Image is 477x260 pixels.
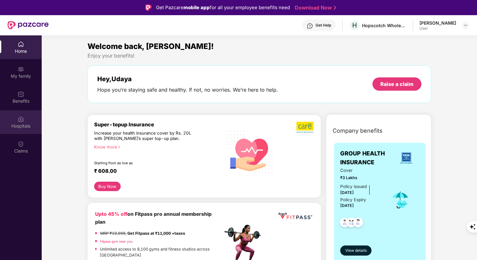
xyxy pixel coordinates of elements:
[100,246,222,258] p: Unlimited access to 8,100 gyms and fitness studios across [GEOGRAPHIC_DATA]
[340,175,382,181] span: ₹3 Lakhs
[145,4,152,11] img: Logo
[18,91,24,97] img: svg+xml;base64,PHN2ZyBpZD0iQmVuZWZpdHMiIHhtbG5zPSJodHRwOi8vd3d3LnczLm9yZy8yMDAwL3N2ZyIgd2lkdGg9Ij...
[8,21,49,29] img: New Pazcare Logo
[333,126,383,135] span: Company benefits
[277,210,313,222] img: fppp.png
[94,144,219,149] div: Know more
[307,23,313,29] img: svg+xml;base64,PHN2ZyBpZD0iSGVscC0zMngzMiIgeG1sbnM9Imh0dHA6Ly93d3cudzMub3JnLzIwMDAvc3ZnIiB3aWR0aD...
[88,52,431,59] div: Enjoy your benefits!
[18,41,24,47] img: svg+xml;base64,PHN2ZyBpZD0iSG9tZSIgeG1sbnM9Imh0dHA6Ly93d3cudzMub3JnLzIwMDAvc3ZnIiB3aWR0aD0iMjAiIG...
[350,216,366,231] img: svg+xml;base64,PHN2ZyB4bWxucz0iaHR0cDovL3d3dy53My5vcmcvMjAwMC9zdmciIHdpZHRoPSI0OC45NDMiIGhlaWdodD...
[398,149,415,166] img: insurerLogo
[18,116,24,122] img: svg+xml;base64,PHN2ZyBpZD0iSG9zcGl0YWxzIiB4bWxucz0iaHR0cDovL3d3dy53My5vcmcvMjAwMC9zdmciIHdpZHRoPS...
[340,197,366,203] div: Policy Expiry
[344,216,359,231] img: svg+xml;base64,PHN2ZyB4bWxucz0iaHR0cDovL3d3dy53My5vcmcvMjAwMC9zdmciIHdpZHRoPSI0OC45MTUiIGhlaWdodD...
[340,149,393,167] span: GROUP HEALTH INSURANCE
[340,183,367,190] div: Policy issued
[97,87,278,93] div: Hope you’re staying safe and healthy. If not, no worries. We’re here to help.
[18,141,24,147] img: svg+xml;base64,PHN2ZyBpZD0iQ2xhaW0iIHhtbG5zPSJodHRwOi8vd3d3LnczLm9yZy8yMDAwL3N2ZyIgd2lkdGg9IjIwIi...
[94,121,223,128] div: Super-topup Insurance
[223,124,278,179] img: svg+xml;base64,PHN2ZyB4bWxucz0iaHR0cDovL3d3dy53My5vcmcvMjAwMC9zdmciIHhtbG5zOnhsaW5rPSJodHRwOi8vd3...
[340,190,354,195] span: [DATE]
[380,81,414,88] div: Raise a claim
[184,4,210,10] strong: mobile app
[463,23,468,28] img: svg+xml;base64,PHN2ZyBpZD0iRHJvcGRvd24tMzJ4MzIiIHhtbG5zPSJodHRwOi8vd3d3LnczLm9yZy8yMDAwL3N2ZyIgd2...
[316,23,331,28] div: Get Help
[345,248,367,254] span: View details
[295,4,334,11] a: Download Now
[334,4,336,11] img: Stroke
[362,22,406,28] div: Hopscotch Wholesale Trading Private Limited
[390,190,411,210] img: icon
[94,182,121,191] button: Buy Now
[18,66,24,72] img: svg+xml;base64,PHN2ZyB3aWR0aD0iMjAiIGhlaWdodD0iMjAiIHZpZXdCb3g9IjAgMCAyMCAyMCIgZmlsbD0ibm9uZSIgeG...
[337,216,353,231] img: svg+xml;base64,PHN2ZyB4bWxucz0iaHR0cDovL3d3dy53My5vcmcvMjAwMC9zdmciIHdpZHRoPSI0OC45NDMiIGhlaWdodD...
[94,130,195,142] div: Increase your health insurance cover by Rs. 20L with [PERSON_NAME]’s super top-up plan.
[340,203,354,208] span: [DATE]
[296,121,314,133] img: b5dec4f62d2307b9de63beb79f102df3.png
[100,239,133,243] a: Fitpass gym near you
[88,42,214,51] span: Welcome back, [PERSON_NAME]!
[352,21,357,29] span: H
[94,161,196,165] div: Starting from as low as
[127,231,185,236] strong: Get Fitpass at ₹11,000 +taxes
[97,75,278,83] div: Hey, Udaya
[340,167,382,174] span: Cover
[95,211,212,225] b: on Fitpass pro annual membership plan
[420,26,456,31] div: User
[420,20,456,26] div: [PERSON_NAME]
[95,211,127,217] b: Upto 45% off
[94,168,216,175] div: ₹ 608.00
[100,231,126,236] del: MRP ₹19,999,
[117,145,121,149] span: right
[156,4,290,11] div: Get Pazcare for all your employee benefits need
[340,245,371,256] button: View details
